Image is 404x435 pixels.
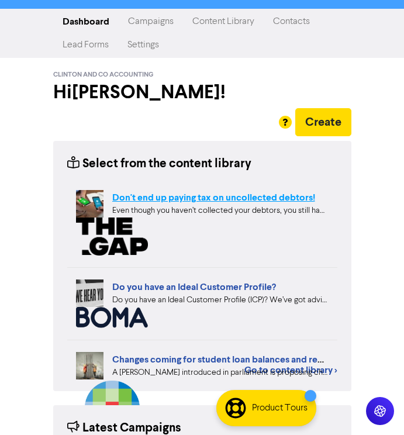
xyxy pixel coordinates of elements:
a: Campaigns [119,10,183,33]
a: Don't end up paying tax on uncollected debtors! [112,192,315,203]
img: boma [76,307,149,328]
a: Contacts [264,10,319,33]
iframe: Chat Widget [346,379,404,435]
a: Dashboard [53,10,119,33]
div: Even though you haven’t collected your debtors, you still have to pay tax on them. This is becaus... [112,205,329,217]
span: Clinton and Co Accounting [53,71,154,79]
a: Changes coming for student loan balances and repayment thresholds [112,354,401,365]
a: Content Library [183,10,264,33]
button: Create [295,108,351,136]
div: A Bill introduced in parliament is proposing changes that will reduce Higher Education Loan Progr... [112,367,329,379]
div: Select from the content library [67,155,251,173]
h2: Hi [PERSON_NAME] ! [53,81,351,103]
a: Lead Forms [53,33,118,57]
a: Do you have an Ideal Customer Profile? [112,281,276,293]
img: thegap [76,217,149,256]
div: Do you have an Ideal Customer Profile (ICP)? We’ve got advice on five key elements to include in ... [112,294,329,306]
a: Settings [118,33,168,57]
